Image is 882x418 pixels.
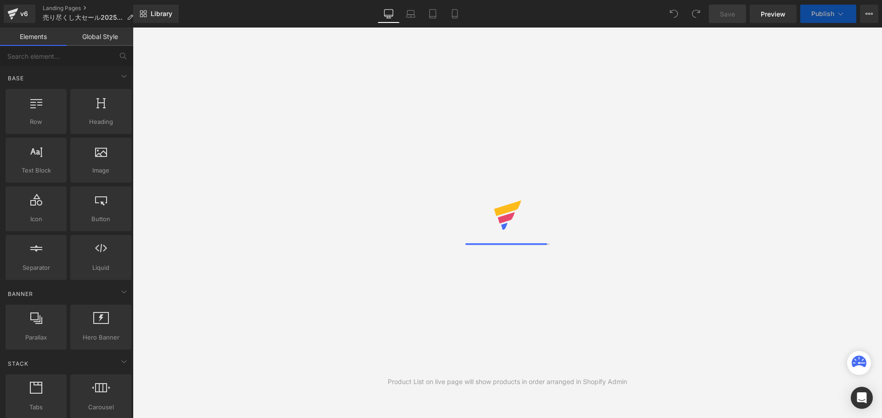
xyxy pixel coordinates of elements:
button: More [860,5,878,23]
span: Icon [8,214,64,224]
span: Button [73,214,129,224]
span: Library [151,10,172,18]
div: Product List on live page will show products in order arranged in Shopify Admin [388,377,627,387]
span: Carousel [73,402,129,412]
a: Global Style [67,28,133,46]
span: Save [720,9,735,19]
span: Parallax [8,333,64,342]
a: Tablet [422,5,444,23]
span: Text Block [8,166,64,175]
button: Redo [687,5,705,23]
a: Preview [750,5,797,23]
a: Laptop [400,5,422,23]
span: Publish [811,10,834,17]
span: 売り尽くし大セール2025.09 [43,14,123,21]
a: Mobile [444,5,466,23]
span: Hero Banner [73,333,129,342]
a: Landing Pages [43,5,141,12]
span: Stack [7,359,29,368]
a: New Library [133,5,179,23]
div: Open Intercom Messenger [851,387,873,409]
span: Base [7,74,25,83]
span: Separator [8,263,64,273]
span: Heading [73,117,129,127]
span: Tabs [8,402,64,412]
span: Banner [7,290,34,298]
button: Undo [665,5,683,23]
span: Image [73,166,129,175]
span: Preview [761,9,786,19]
span: Liquid [73,263,129,273]
a: Desktop [378,5,400,23]
button: Publish [800,5,856,23]
div: v6 [18,8,30,20]
span: Row [8,117,64,127]
a: v6 [4,5,35,23]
